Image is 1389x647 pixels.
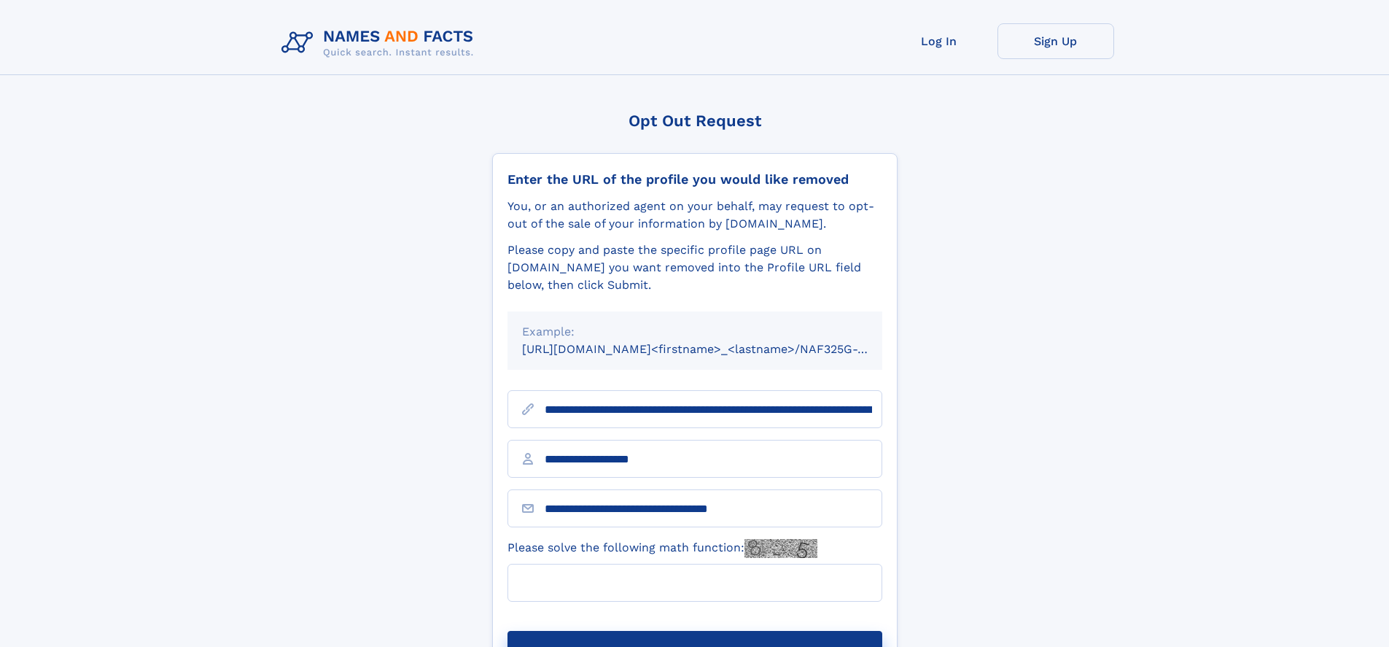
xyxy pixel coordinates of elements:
[522,342,910,356] small: [URL][DOMAIN_NAME]<firstname>_<lastname>/NAF325G-xxxxxxxx
[507,539,817,558] label: Please solve the following math function:
[997,23,1114,59] a: Sign Up
[522,323,868,341] div: Example:
[492,112,898,130] div: Opt Out Request
[507,198,882,233] div: You, or an authorized agent on your behalf, may request to opt-out of the sale of your informatio...
[276,23,486,63] img: Logo Names and Facts
[507,171,882,187] div: Enter the URL of the profile you would like removed
[881,23,997,59] a: Log In
[507,241,882,294] div: Please copy and paste the specific profile page URL on [DOMAIN_NAME] you want removed into the Pr...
